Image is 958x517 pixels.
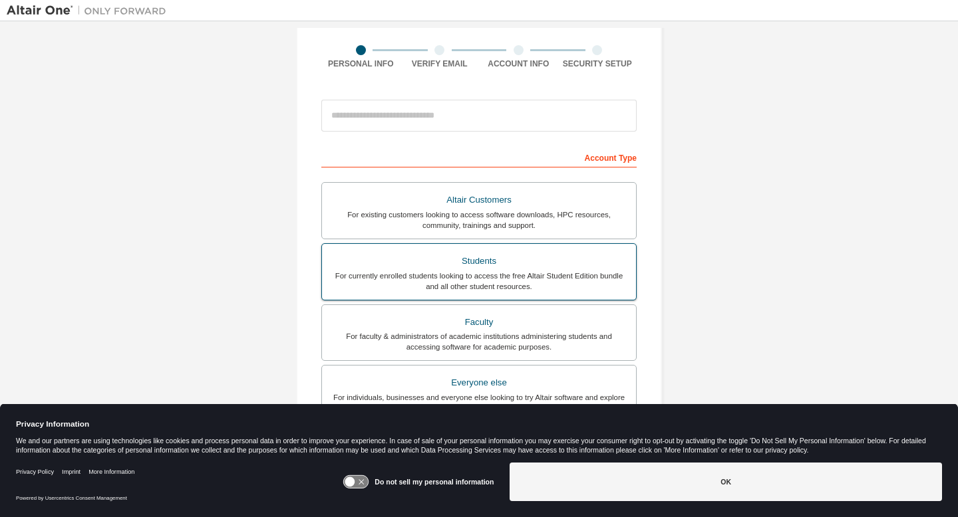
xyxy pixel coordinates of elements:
[7,4,173,17] img: Altair One
[558,58,637,69] div: Security Setup
[321,58,400,69] div: Personal Info
[479,58,558,69] div: Account Info
[330,209,628,231] div: For existing customers looking to access software downloads, HPC resources, community, trainings ...
[330,252,628,270] div: Students
[330,392,628,413] div: For individuals, businesses and everyone else looking to try Altair software and explore our prod...
[330,191,628,209] div: Altair Customers
[321,146,637,167] div: Account Type
[330,331,628,352] div: For faculty & administrators of academic institutions administering students and accessing softwa...
[330,313,628,332] div: Faculty
[330,270,628,292] div: For currently enrolled students looking to access the free Altair Student Edition bundle and all ...
[330,373,628,392] div: Everyone else
[400,58,480,69] div: Verify Email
